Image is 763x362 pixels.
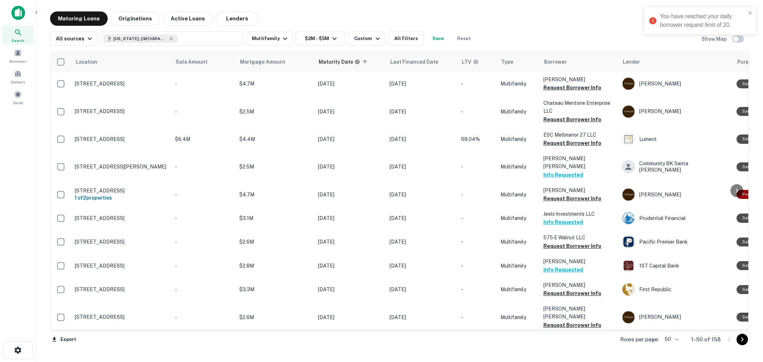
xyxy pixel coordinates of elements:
[500,191,536,199] p: Multifamily
[543,139,601,147] button: Request Borrower Info
[543,99,615,115] p: Chateau Mentone Enterprise LLC
[390,214,454,222] p: [DATE]
[176,58,217,66] span: Sale Amount
[461,314,463,320] span: -
[390,285,454,293] p: [DATE]
[622,133,635,145] img: picture
[390,80,454,88] p: [DATE]
[622,236,635,248] img: picture
[75,239,168,245] p: [STREET_ADDRESS]
[737,261,757,270] div: Sale
[175,163,232,171] p: -
[737,134,757,143] div: Sale
[543,83,601,92] button: Request Borrower Info
[239,163,311,171] p: $2.5M
[390,262,454,270] p: [DATE]
[2,67,34,86] a: Contacts
[163,11,213,26] button: Active Loans
[175,80,232,88] p: -
[318,191,382,199] p: [DATE]
[727,305,763,339] iframe: Chat Widget
[175,214,232,222] p: -
[318,163,382,171] p: [DATE]
[543,186,615,194] p: [PERSON_NAME]
[622,160,729,173] div: Community BK Santa [PERSON_NAME]
[240,58,294,66] span: Mortgage Amount
[622,259,729,272] div: 1ST Capital Bank
[171,52,236,72] th: Sale Amount
[75,263,168,269] p: [STREET_ADDRESS]
[543,131,615,139] p: ESC Mellmanor 27 LLC
[239,262,311,270] p: $2.8M
[543,194,601,203] button: Request Borrower Info
[543,305,615,321] p: [PERSON_NAME] [PERSON_NAME]
[543,210,615,218] p: Jeels Investments LLC
[737,79,757,88] div: Sale
[239,285,311,293] p: $3.3M
[50,334,78,345] button: Export
[427,31,450,46] button: Save your search to get updates of matches that match your search criteria.
[543,265,583,274] button: Info Requested
[461,81,463,87] span: -
[113,35,167,42] span: [US_STATE], [GEOGRAPHIC_DATA]
[622,235,729,248] div: Pacific Premier Bank
[216,11,259,26] button: Lenders
[75,80,168,87] p: [STREET_ADDRESS]
[354,34,382,43] div: Custom
[622,212,635,224] img: picture
[461,215,463,221] span: -
[246,31,293,46] button: Multifamily
[239,80,311,88] p: $4.7M
[543,289,601,298] button: Request Borrower Info
[500,285,536,293] p: Multifamily
[737,214,757,222] div: Sale
[318,238,382,246] p: [DATE]
[543,218,583,226] button: Info Requested
[239,108,311,116] p: $2.5M
[75,187,168,194] p: [STREET_ADDRESS]
[622,311,729,324] div: [PERSON_NAME]
[175,238,232,246] p: -
[622,212,729,225] div: Prudential Financial
[318,214,382,222] p: [DATE]
[390,313,454,321] p: [DATE]
[9,58,26,64] span: Borrowers
[544,58,567,66] span: Borrower
[543,258,615,265] p: [PERSON_NAME]
[75,286,168,293] p: [STREET_ADDRESS]
[461,239,463,245] span: -
[622,283,729,296] div: First Republic
[2,88,34,107] div: Saved
[748,10,753,17] button: close
[453,31,475,46] button: Reset
[622,189,635,201] img: picture
[500,262,536,270] p: Multifamily
[543,242,601,250] button: Request Borrower Info
[2,46,34,65] a: Borrowers
[500,135,536,143] p: Multifamily
[461,192,463,197] span: -
[543,321,601,329] button: Request Borrower Info
[618,52,733,72] th: Lender
[75,163,168,170] p: [STREET_ADDRESS][PERSON_NAME]
[622,283,635,295] img: picture
[318,262,382,270] p: [DATE]
[462,58,479,66] div: LTVs displayed on the website are for informational purposes only and may be reported incorrectly...
[175,285,232,293] p: -
[461,164,463,170] span: -
[691,335,721,344] p: 1–50 of 158
[390,191,454,199] p: [DATE]
[75,314,168,320] p: [STREET_ADDRESS]
[295,31,346,46] button: $2M - $5M
[620,335,659,344] p: Rows per page:
[175,108,232,116] p: -
[390,135,454,143] p: [DATE]
[175,135,232,143] p: $6.4M
[318,313,382,321] p: [DATE]
[111,11,160,26] button: Originations
[75,194,168,202] h6: 1 of 2 properties
[75,215,168,221] p: [STREET_ADDRESS]
[390,163,454,171] p: [DATE]
[622,133,729,146] div: Lument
